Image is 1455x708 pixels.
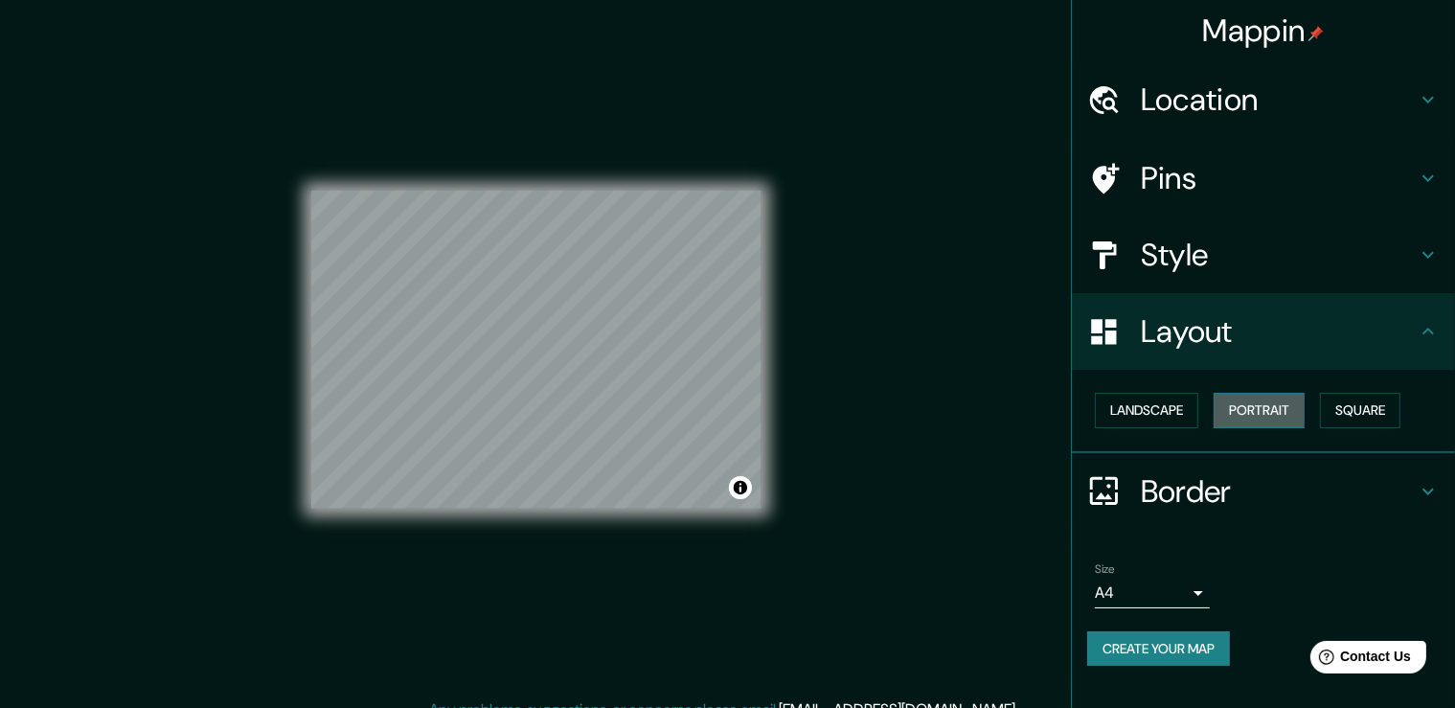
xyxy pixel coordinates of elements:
[1072,140,1455,217] div: Pins
[1141,236,1417,274] h4: Style
[1141,472,1417,511] h4: Border
[1141,312,1417,351] h4: Layout
[1072,217,1455,293] div: Style
[311,191,762,509] canvas: Map
[1095,393,1198,428] button: Landscape
[1141,159,1417,197] h4: Pins
[1072,453,1455,530] div: Border
[1203,11,1325,50] h4: Mappin
[729,476,752,499] button: Toggle attribution
[1087,631,1230,667] button: Create your map
[1308,26,1324,41] img: pin-icon.png
[1072,293,1455,370] div: Layout
[1320,393,1400,428] button: Square
[1072,61,1455,138] div: Location
[1095,560,1115,577] label: Size
[1095,578,1210,608] div: A4
[1141,80,1417,119] h4: Location
[1284,633,1434,687] iframe: Help widget launcher
[1214,393,1305,428] button: Portrait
